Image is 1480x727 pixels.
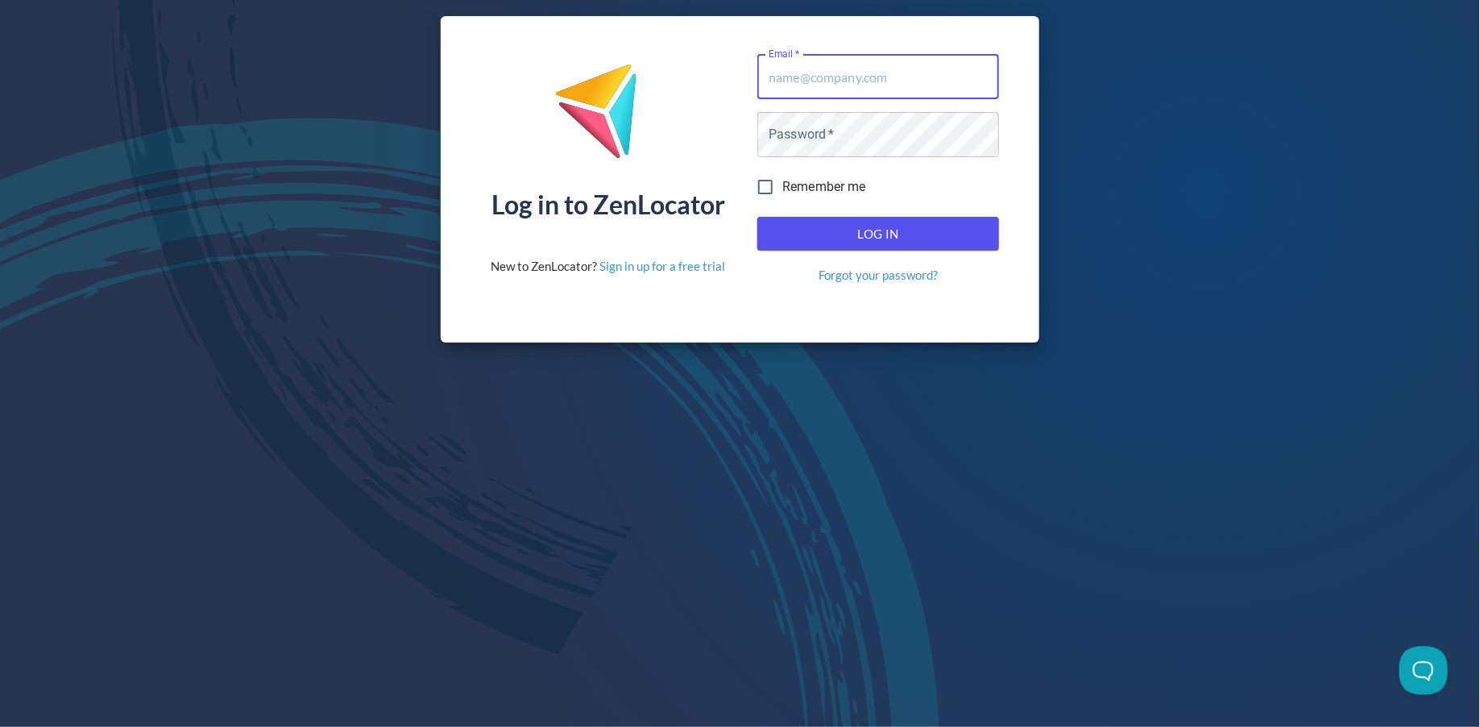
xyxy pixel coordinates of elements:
iframe: Toggle Customer Support [1399,646,1448,695]
span: Remember me [782,177,866,197]
a: Sign in up for a free trial [599,259,725,273]
span: Log In [775,223,981,244]
img: ZenLocator [554,63,662,172]
div: Log in to ZenLocator [491,192,725,218]
input: name@company.com [757,54,999,99]
div: New to ZenLocator? [491,258,725,275]
button: Log In [757,217,999,251]
a: Forgot your password? [819,267,938,284]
